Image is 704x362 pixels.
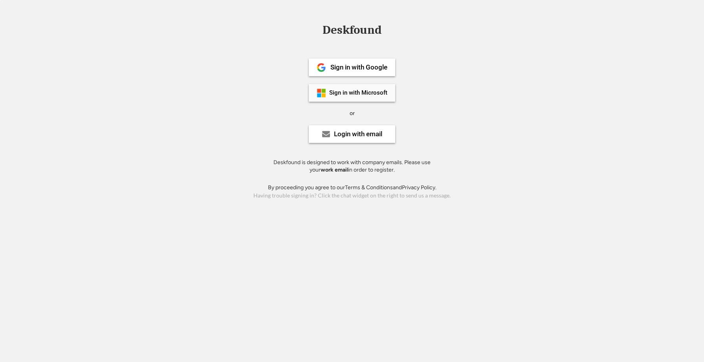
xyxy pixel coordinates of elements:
[317,88,326,98] img: ms-symbollockup_mssymbol_19.png
[334,131,382,137] div: Login with email
[264,159,440,174] div: Deskfound is designed to work with company emails. Please use your in order to register.
[329,90,387,96] div: Sign in with Microsoft
[317,63,326,72] img: 1024px-Google__G__Logo.svg.png
[350,110,355,117] div: or
[268,184,436,192] div: By proceeding you agree to our and
[319,24,385,36] div: Deskfound
[321,166,348,173] strong: work email
[402,184,436,191] a: Privacy Policy.
[330,64,387,71] div: Sign in with Google
[345,184,393,191] a: Terms & Conditions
